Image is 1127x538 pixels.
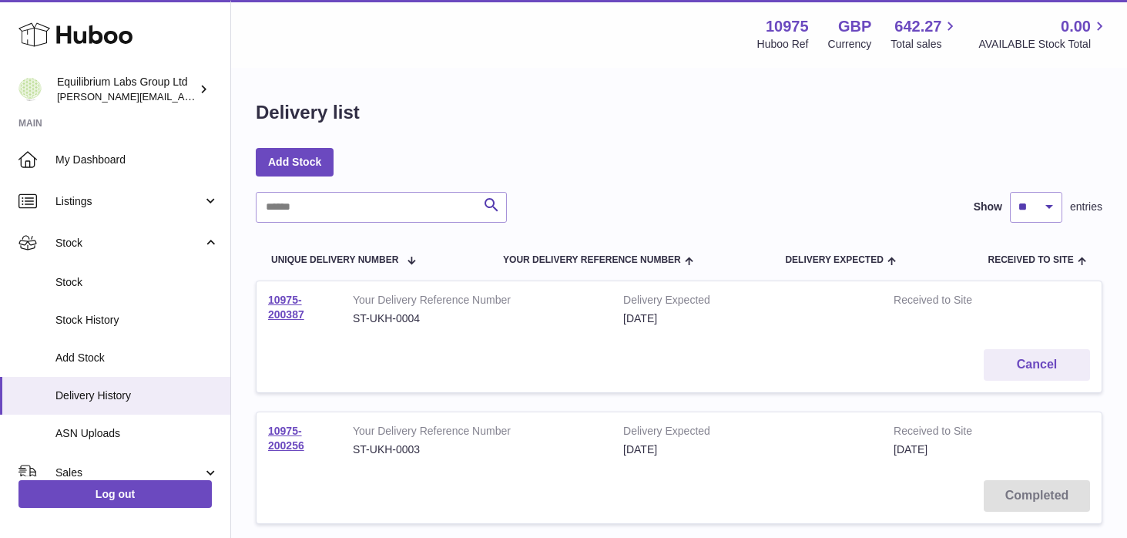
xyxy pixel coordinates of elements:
a: Add Stock [256,148,334,176]
span: Total sales [891,37,959,52]
span: entries [1070,200,1102,214]
span: Delivery Expected [785,255,883,265]
div: [DATE] [623,442,870,457]
span: [DATE] [894,443,927,456]
strong: Your Delivery Reference Number [353,293,600,311]
a: Log out [18,480,212,508]
a: 10975-200387 [268,294,304,321]
span: Sales [55,466,203,480]
a: 0.00 AVAILABLE Stock Total [978,16,1109,52]
strong: GBP [838,16,871,37]
span: 642.27 [894,16,941,37]
h1: Delivery list [256,100,360,125]
span: Received to Site [988,255,1074,265]
label: Show [974,200,1002,214]
div: ST-UKH-0003 [353,442,600,457]
span: Your Delivery Reference Number [503,255,681,265]
div: Equilibrium Labs Group Ltd [57,75,196,104]
strong: Delivery Expected [623,424,870,442]
a: 10975-200256 [268,425,304,452]
div: ST-UKH-0004 [353,311,600,326]
strong: 10975 [766,16,809,37]
div: [DATE] [623,311,870,326]
a: 642.27 Total sales [891,16,959,52]
button: Cancel [984,349,1090,381]
span: Unique Delivery Number [271,255,398,265]
span: ASN Uploads [55,426,219,441]
strong: Received to Site [894,293,1022,311]
img: h.woodrow@theliverclinic.com [18,78,42,101]
div: Huboo Ref [757,37,809,52]
span: Add Stock [55,351,219,365]
span: Delivery History [55,388,219,403]
div: Currency [828,37,872,52]
strong: Your Delivery Reference Number [353,424,600,442]
strong: Delivery Expected [623,293,870,311]
span: Stock History [55,313,219,328]
span: AVAILABLE Stock Total [978,37,1109,52]
strong: Received to Site [894,424,1022,442]
span: Listings [55,194,203,209]
span: Stock [55,275,219,290]
span: [PERSON_NAME][EMAIL_ADDRESS][DOMAIN_NAME] [57,90,309,103]
span: Stock [55,236,203,251]
span: My Dashboard [55,153,219,167]
span: 0.00 [1061,16,1091,37]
